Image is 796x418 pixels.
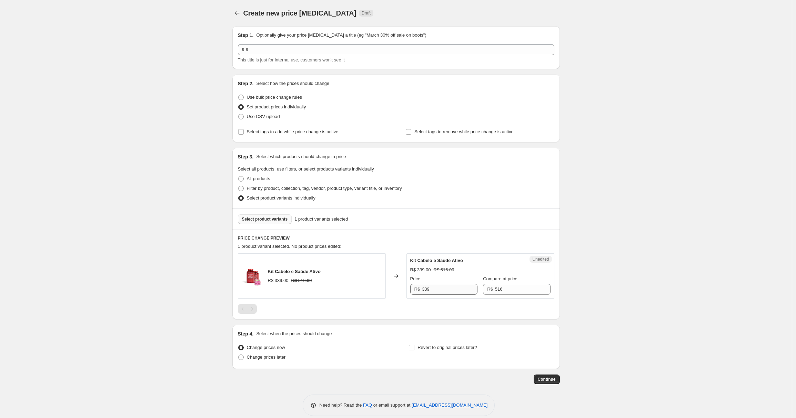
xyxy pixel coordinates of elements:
[320,402,363,408] span: Need help? Read the
[247,195,315,201] span: Select product variants individually
[268,269,321,274] span: Kit Cabelo e Saúde Ativo
[414,286,420,292] span: R$
[242,266,262,286] img: 2_acv_2_zero_80x.png
[247,345,285,350] span: Change prices now
[238,44,554,55] input: 30% off holiday sale
[483,276,517,281] span: Compare at price
[238,330,254,337] h2: Step 4.
[256,153,346,160] p: Select which products should change in price
[294,216,348,223] span: 1 product variants selected
[247,104,306,109] span: Set product prices individually
[256,32,426,39] p: Optionally give your price [MEDICAL_DATA] a title (eg "March 30% off sale on boots")
[232,8,242,18] button: Price change jobs
[434,266,454,273] strike: R$ 516.00
[247,354,286,360] span: Change prices later
[247,186,402,191] span: Filter by product, collection, tag, vendor, product type, variant title, or inventory
[534,375,560,384] button: Continue
[538,377,556,382] span: Continue
[410,258,463,263] span: Kit Cabelo e Saúde Ativo
[242,216,288,222] span: Select product variants
[247,129,339,134] span: Select tags to add while price change is active
[410,266,431,273] div: R$ 339.00
[412,402,487,408] a: [EMAIL_ADDRESS][DOMAIN_NAME]
[414,129,514,134] span: Select tags to remove while price change is active
[532,256,549,262] span: Unedited
[238,235,554,241] h6: PRICE CHANGE PREVIEW
[268,277,289,284] div: R$ 339.00
[417,345,477,350] span: Revert to original prices later?
[363,402,372,408] a: FAQ
[238,153,254,160] h2: Step 3.
[410,276,421,281] span: Price
[487,286,493,292] span: R$
[238,244,342,249] span: 1 product variant selected. No product prices edited:
[247,114,280,119] span: Use CSV upload
[362,10,371,16] span: Draft
[238,57,345,62] span: This title is just for internal use, customers won't see it
[291,277,312,284] strike: R$ 516.00
[256,80,329,87] p: Select how the prices should change
[247,95,302,100] span: Use bulk price change rules
[238,166,374,172] span: Select all products, use filters, or select products variants individually
[256,330,332,337] p: Select when the prices should change
[372,402,412,408] span: or email support at
[238,80,254,87] h2: Step 2.
[238,32,254,39] h2: Step 1.
[238,304,257,314] nav: Pagination
[247,176,270,181] span: All products
[238,214,292,224] button: Select product variants
[243,9,356,17] span: Create new price [MEDICAL_DATA]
